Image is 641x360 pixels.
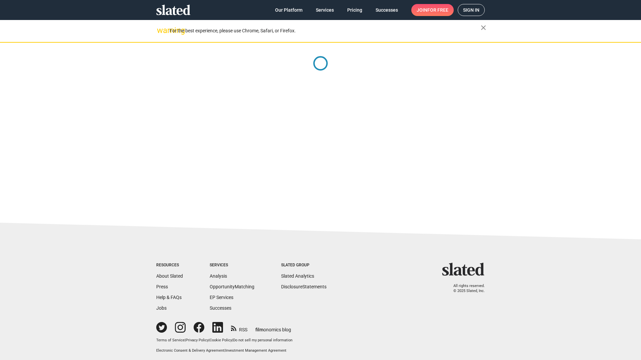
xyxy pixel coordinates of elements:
[225,348,286,353] a: Investment Management Agreement
[316,4,334,16] span: Services
[458,4,485,16] a: Sign in
[479,24,487,32] mat-icon: close
[427,4,448,16] span: for free
[210,305,231,311] a: Successes
[209,338,210,342] span: |
[342,4,368,16] a: Pricing
[156,273,183,279] a: About Slated
[370,4,403,16] a: Successes
[185,338,186,342] span: |
[255,327,263,332] span: film
[281,284,327,289] a: DisclosureStatements
[157,26,165,34] mat-icon: warning
[446,284,485,293] p: All rights reserved. © 2025 Slated, Inc.
[156,305,167,311] a: Jobs
[463,4,479,16] span: Sign in
[417,4,448,16] span: Join
[186,338,209,342] a: Privacy Policy
[281,263,327,268] div: Slated Group
[156,284,168,289] a: Press
[281,273,314,279] a: Slated Analytics
[255,321,291,333] a: filmonomics blog
[233,338,292,343] button: Do not sell my personal information
[231,323,247,333] a: RSS
[270,4,308,16] a: Our Platform
[156,295,182,300] a: Help & FAQs
[411,4,454,16] a: Joinfor free
[210,338,232,342] a: Cookie Policy
[210,263,254,268] div: Services
[210,284,254,289] a: OpportunityMatching
[170,26,481,35] div: For the best experience, please use Chrome, Safari, or Firefox.
[156,263,183,268] div: Resources
[232,338,233,342] span: |
[156,348,224,353] a: Electronic Consent & Delivery Agreement
[275,4,302,16] span: Our Platform
[376,4,398,16] span: Successes
[210,295,233,300] a: EP Services
[310,4,339,16] a: Services
[210,273,227,279] a: Analysis
[156,338,185,342] a: Terms of Service
[224,348,225,353] span: |
[347,4,362,16] span: Pricing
